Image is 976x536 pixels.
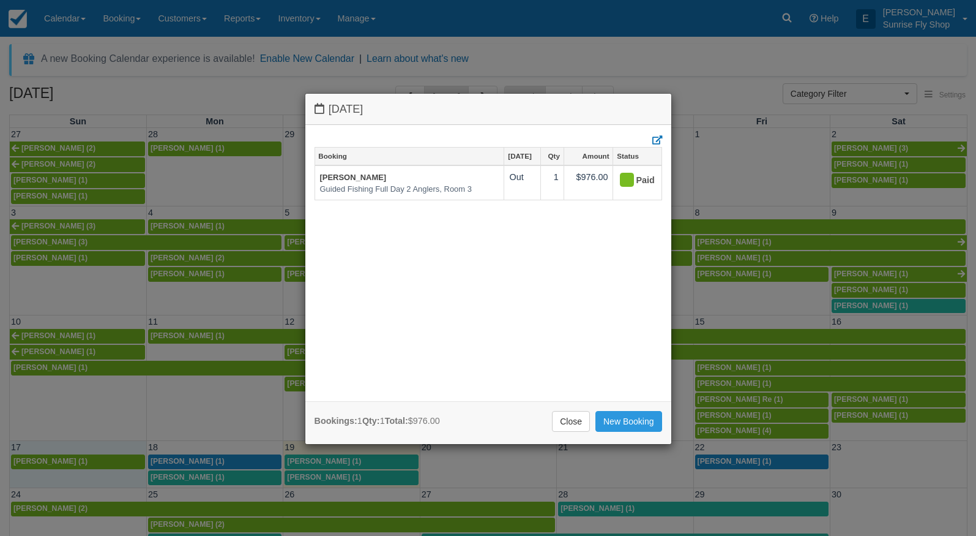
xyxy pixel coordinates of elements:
a: New Booking [595,411,662,432]
strong: Qty: [362,416,380,426]
a: Status [613,148,661,165]
td: $976.00 [564,165,613,200]
em: Guided Fishing Full Day 2 Anglers, Room 3 [320,184,499,195]
td: Out [504,165,541,200]
strong: Bookings: [315,416,357,426]
a: Amount [564,148,613,165]
a: Close [552,411,590,432]
a: [PERSON_NAME] [320,173,387,182]
a: Qty [541,148,563,165]
div: 1 1 $976.00 [315,415,440,428]
td: 1 [541,165,564,200]
a: [DATE] [504,148,540,165]
h4: [DATE] [315,103,662,116]
strong: Total: [385,416,408,426]
div: Paid [618,171,646,191]
a: Booking [315,148,504,165]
